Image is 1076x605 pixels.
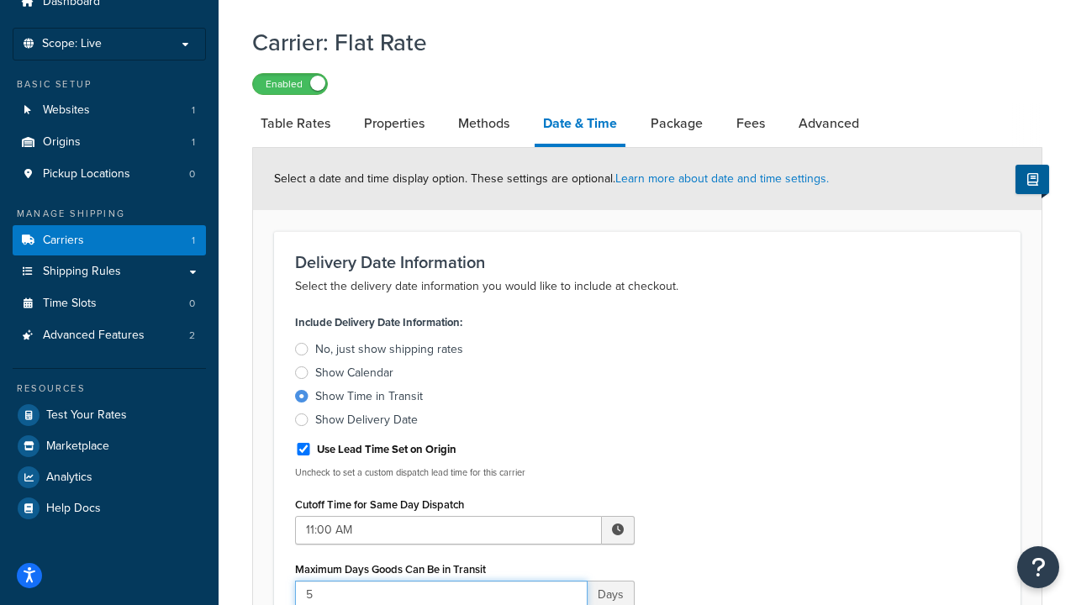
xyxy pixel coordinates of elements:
[315,341,463,358] div: No, just show shipping rates
[295,498,464,511] label: Cutoff Time for Same Day Dispatch
[43,167,130,181] span: Pickup Locations
[189,297,195,311] span: 0
[42,37,102,51] span: Scope: Live
[43,135,81,150] span: Origins
[46,471,92,485] span: Analytics
[43,329,145,343] span: Advanced Features
[13,225,206,256] a: Carriers1
[13,381,206,396] div: Resources
[13,127,206,158] a: Origins1
[356,103,433,144] a: Properties
[315,412,418,429] div: Show Delivery Date
[13,207,206,221] div: Manage Shipping
[13,288,206,319] a: Time Slots0
[43,265,121,279] span: Shipping Rules
[13,462,206,492] a: Analytics
[274,170,829,187] span: Select a date and time display option. These settings are optional.
[728,103,773,144] a: Fees
[13,431,206,461] a: Marketplace
[13,95,206,126] a: Websites1
[13,127,206,158] li: Origins
[189,167,195,181] span: 0
[43,234,84,248] span: Carriers
[253,74,327,94] label: Enabled
[295,276,1000,297] p: Select the delivery date information you would like to include at checkout.
[615,170,829,187] a: Learn more about date and time settings.
[13,77,206,92] div: Basic Setup
[13,400,206,430] a: Test Your Rates
[295,563,486,576] label: Maximum Days Goods Can Be in Transit
[295,466,635,479] p: Uncheck to set a custom dispatch lead time for this carrier
[790,103,868,144] a: Advanced
[43,297,97,311] span: Time Slots
[295,253,1000,271] h3: Delivery Date Information
[46,502,101,516] span: Help Docs
[315,365,393,381] div: Show Calendar
[315,388,423,405] div: Show Time in Transit
[252,103,339,144] a: Table Rates
[13,320,206,351] li: Advanced Features
[46,439,109,454] span: Marketplace
[13,225,206,256] li: Carriers
[535,103,625,147] a: Date & Time
[642,103,711,144] a: Package
[192,234,195,248] span: 1
[192,103,195,118] span: 1
[46,408,127,423] span: Test Your Rates
[13,320,206,351] a: Advanced Features2
[450,103,518,144] a: Methods
[252,26,1021,59] h1: Carrier: Flat Rate
[13,493,206,523] a: Help Docs
[192,135,195,150] span: 1
[13,95,206,126] li: Websites
[13,288,206,319] li: Time Slots
[13,159,206,190] li: Pickup Locations
[317,442,456,457] label: Use Lead Time Set on Origin
[13,159,206,190] a: Pickup Locations0
[295,311,462,334] label: Include Delivery Date Information:
[43,103,90,118] span: Websites
[13,256,206,287] a: Shipping Rules
[1017,546,1059,588] button: Open Resource Center
[189,329,195,343] span: 2
[1015,165,1049,194] button: Show Help Docs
